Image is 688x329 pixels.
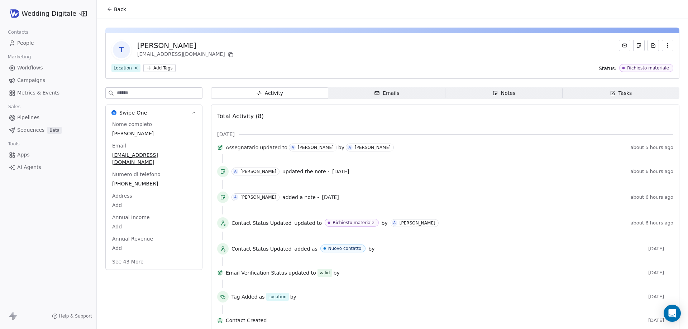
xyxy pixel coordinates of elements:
span: by [382,219,388,227]
span: Help & Support [59,313,92,319]
span: [PHONE_NUMBER] [112,180,196,187]
span: Total Activity (8) [217,113,264,120]
div: A [234,169,237,174]
div: Nuovo contatto [328,246,362,251]
span: updated to [295,219,322,227]
span: Marketing [5,52,34,62]
button: Wedding Digitale [9,8,76,20]
span: T [113,41,130,58]
a: Help & Support [52,313,92,319]
span: added a note - [282,194,319,201]
div: A [393,220,396,226]
button: Back [102,3,130,16]
span: People [17,39,34,47]
a: Workflows [6,62,91,74]
span: Back [114,6,126,13]
span: about 5 hours ago [631,145,673,150]
span: about 6 hours ago [631,194,673,200]
span: Address [111,192,134,199]
div: [PERSON_NAME] [355,145,391,150]
span: about 6 hours ago [631,220,673,226]
span: Contacts [5,27,32,38]
span: Numero di telefono [111,171,162,178]
div: Tasks [610,89,632,97]
div: [PERSON_NAME] [400,221,435,226]
div: A [292,145,294,150]
div: [PERSON_NAME] [240,169,276,174]
a: [DATE] [332,167,349,176]
a: Pipelines [6,112,91,124]
span: Annual Income [111,214,151,221]
a: SequencesBeta [6,124,91,136]
span: Contact Status Updated [231,219,292,227]
span: Workflows [17,64,43,72]
span: Email Verification Status [226,269,287,276]
div: valid [320,269,330,276]
div: A [234,194,237,200]
span: Add [112,245,196,252]
span: Status: [599,65,616,72]
div: Richiesto materiale [333,220,374,225]
a: People [6,37,91,49]
div: Emails [374,89,399,97]
div: [PERSON_NAME] [240,195,276,200]
span: Apps [17,151,30,159]
span: Wedding Digitale [21,9,76,18]
span: updated to [260,144,287,151]
span: [DATE] [648,270,673,276]
span: by [368,245,374,252]
a: Apps [6,149,91,161]
div: Notes [492,89,515,97]
span: by [334,269,340,276]
span: updated the note - [282,168,329,175]
div: Location [268,294,287,300]
span: Metrics & Events [17,89,59,97]
span: Beta [47,127,62,134]
span: Campaigns [17,77,45,84]
div: Swipe OneSwipe One [106,121,202,270]
button: Add Tags [143,64,176,72]
span: [EMAIL_ADDRESS][DOMAIN_NAME] [112,151,196,166]
a: Metrics & Events [6,87,91,99]
a: AI Agents [6,161,91,173]
img: WD-pittogramma.png [10,9,19,18]
span: Nome completo [111,121,153,128]
span: Tools [5,139,23,149]
span: Assegnatario [226,144,258,151]
span: about 6 hours ago [631,169,673,174]
span: by [338,144,344,151]
div: A [349,145,351,150]
span: [DATE] [322,194,339,200]
span: [DATE] [332,169,349,174]
span: Pipelines [17,114,39,121]
span: updated to [288,269,316,276]
span: [DATE] [217,131,235,138]
span: Contact Created [226,317,645,324]
span: AI Agents [17,164,41,171]
span: Sales [5,101,24,112]
img: Swipe One [111,110,116,115]
div: Richiesto materiale [627,66,669,71]
span: by [290,293,296,300]
span: Email [111,142,128,149]
button: See 43 More [108,255,148,268]
a: [DATE] [322,193,339,202]
button: Swipe OneSwipe One [106,105,202,121]
div: Location [114,65,132,71]
span: [PERSON_NAME] [112,130,196,137]
span: Add [112,223,196,230]
div: [PERSON_NAME] [137,40,235,50]
span: Add [112,202,196,209]
div: [PERSON_NAME] [298,145,334,150]
span: [DATE] [648,318,673,323]
div: Open Intercom Messenger [664,305,681,322]
span: [DATE] [648,294,673,300]
span: Sequences [17,126,44,134]
span: [DATE] [648,246,673,252]
span: Tag Added [231,293,258,300]
span: added as [295,245,317,252]
a: Campaigns [6,74,91,86]
span: as [259,293,265,300]
div: [EMAIL_ADDRESS][DOMAIN_NAME] [137,50,235,59]
span: Contact Status Updated [231,245,292,252]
